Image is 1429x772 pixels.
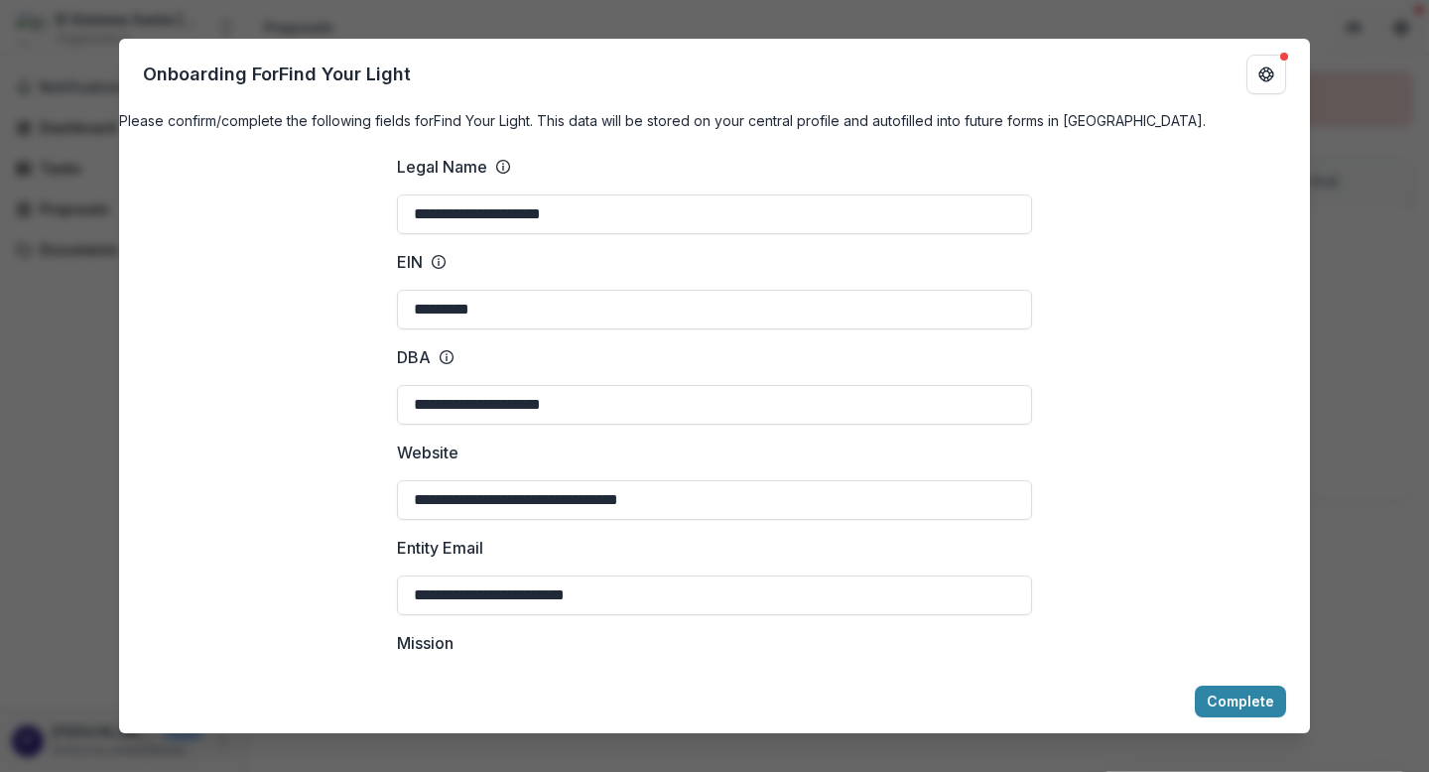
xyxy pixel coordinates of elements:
[397,441,458,464] p: Website
[397,631,454,655] p: Mission
[1195,686,1286,717] button: Complete
[397,155,487,179] p: Legal Name
[397,250,423,274] p: EIN
[397,345,431,369] p: DBA
[143,61,411,87] p: Onboarding For Find Your Light
[1246,55,1286,94] button: Get Help
[397,536,483,560] p: Entity Email
[119,110,1310,131] h4: Please confirm/complete the following fields for Find Your Light . This data will be stored on yo...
